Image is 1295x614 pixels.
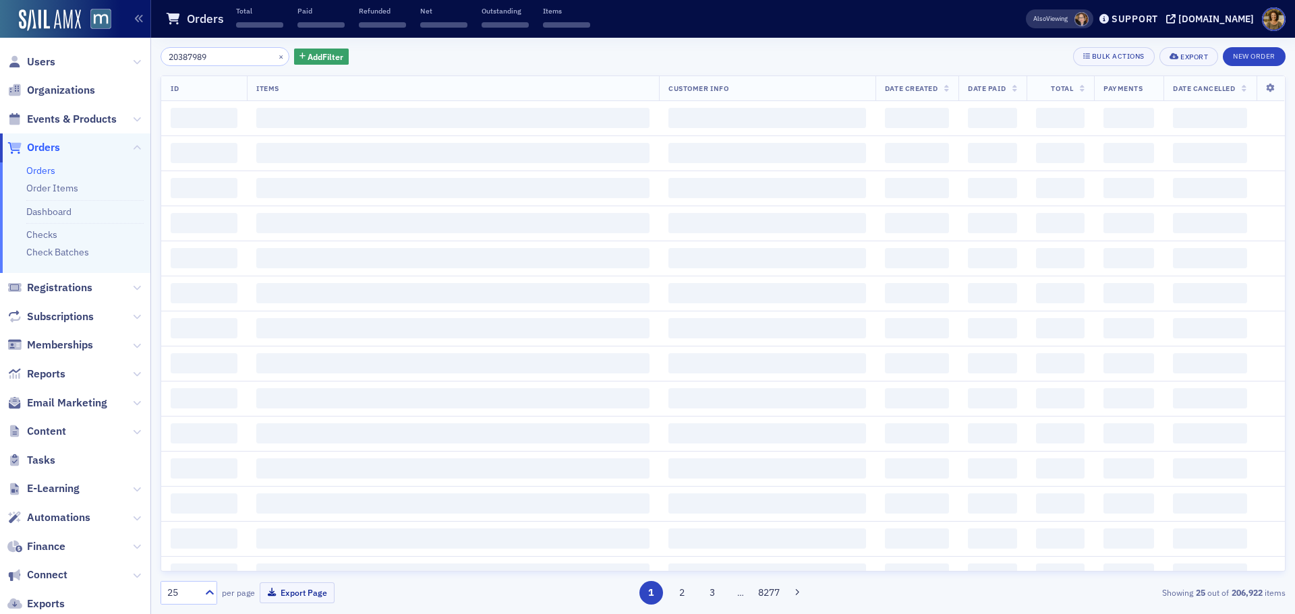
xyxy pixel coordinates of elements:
span: ‌ [1103,458,1154,479]
span: ‌ [171,178,237,198]
button: 8277 [757,581,781,605]
span: ‌ [543,22,590,28]
span: ‌ [668,108,866,128]
button: Export Page [260,582,335,603]
span: ‌ [171,458,237,479]
span: Profile [1262,7,1286,31]
span: ‌ [1036,563,1085,584]
span: Date Cancelled [1173,84,1235,93]
span: ‌ [1103,423,1154,443]
p: Refunded [359,6,406,16]
p: Items [543,6,590,16]
span: ‌ [256,213,650,233]
a: Checks [26,228,57,241]
a: Exports [7,596,65,611]
span: ‌ [968,493,1017,514]
span: ‌ [1173,528,1247,549]
span: Payments [1103,84,1143,93]
span: ‌ [1173,178,1247,198]
span: ‌ [171,493,237,514]
span: ‌ [171,143,237,163]
span: ‌ [1103,178,1154,198]
span: ‌ [1173,563,1247,584]
span: ‌ [885,248,949,268]
a: Automations [7,510,90,525]
span: ‌ [668,423,866,443]
span: ‌ [1173,318,1247,338]
span: ‌ [482,22,529,28]
a: Reports [7,367,65,381]
button: AddFilter [294,49,349,65]
span: Finance [27,539,65,554]
span: ‌ [1173,493,1247,514]
span: ‌ [968,458,1017,479]
span: ‌ [1036,388,1085,408]
div: [DOMAIN_NAME] [1178,13,1254,25]
span: Customer Info [668,84,728,93]
span: ‌ [1103,248,1154,268]
span: Connect [27,567,67,582]
span: ‌ [1173,458,1247,479]
span: ‌ [885,458,949,479]
span: ‌ [256,178,650,198]
span: ‌ [420,22,467,28]
span: ‌ [1036,178,1085,198]
span: ‌ [668,563,866,584]
span: ‌ [1103,213,1154,233]
span: Orders [27,140,60,155]
span: ‌ [1103,493,1154,514]
input: Search… [161,47,289,66]
span: ‌ [1173,248,1247,268]
span: Items [256,84,279,93]
span: ‌ [668,248,866,268]
span: ID [171,84,179,93]
span: ‌ [1036,283,1085,303]
span: ‌ [171,563,237,584]
span: ‌ [171,423,237,443]
span: ‌ [668,388,866,408]
span: ‌ [171,528,237,549]
span: ‌ [668,143,866,163]
a: Subscriptions [7,309,94,324]
p: Total [236,6,283,16]
h1: Orders [187,11,224,27]
span: ‌ [668,318,866,338]
span: ‌ [1103,528,1154,549]
span: ‌ [1173,108,1247,128]
a: New Order [1223,49,1286,61]
a: Memberships [7,338,93,352]
span: ‌ [1103,388,1154,408]
button: 1 [639,581,663,605]
p: Paid [297,6,345,16]
a: Orders [7,140,60,155]
span: ‌ [1036,493,1085,514]
span: Events & Products [27,112,117,127]
a: Order Items [26,182,78,194]
span: ‌ [256,353,650,373]
img: SailAMX [90,9,111,30]
span: Content [27,424,66,439]
span: ‌ [171,283,237,303]
div: Bulk Actions [1092,53,1145,60]
div: Export [1180,53,1208,61]
a: Registrations [7,280,92,295]
span: ‌ [256,563,650,584]
span: ‌ [359,22,406,28]
button: New Order [1223,47,1286,66]
button: 2 [670,581,693,605]
span: ‌ [1036,353,1085,373]
a: Dashboard [26,206,71,218]
span: ‌ [885,388,949,408]
span: ‌ [885,213,949,233]
span: Memberships [27,338,93,352]
span: ‌ [1036,213,1085,233]
strong: 25 [1193,586,1207,598]
span: ‌ [968,283,1017,303]
span: Tasks [27,453,55,468]
span: ‌ [1173,388,1247,408]
span: ‌ [171,248,237,268]
span: ‌ [885,493,949,514]
div: Showing out of items [920,586,1286,598]
span: ‌ [1036,528,1085,549]
span: ‌ [968,423,1017,443]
